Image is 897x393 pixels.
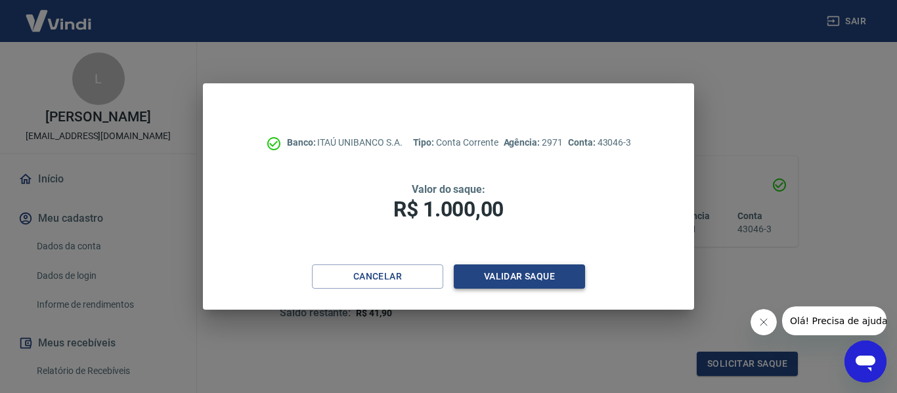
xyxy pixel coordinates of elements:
[413,136,498,150] p: Conta Corrente
[782,306,886,335] iframe: Mensagem da empresa
[287,137,318,148] span: Banco:
[412,183,485,196] span: Valor do saque:
[393,197,504,222] span: R$ 1.000,00
[8,9,110,20] span: Olá! Precisa de ajuda?
[844,341,886,383] iframe: Botão para abrir a janela de mensagens
[568,136,631,150] p: 43046-3
[504,136,563,150] p: 2971
[504,137,542,148] span: Agência:
[312,264,443,289] button: Cancelar
[287,136,403,150] p: ITAÚ UNIBANCO S.A.
[568,137,598,148] span: Conta:
[751,309,777,335] iframe: Fechar mensagem
[413,137,437,148] span: Tipo:
[454,264,585,289] button: Validar saque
